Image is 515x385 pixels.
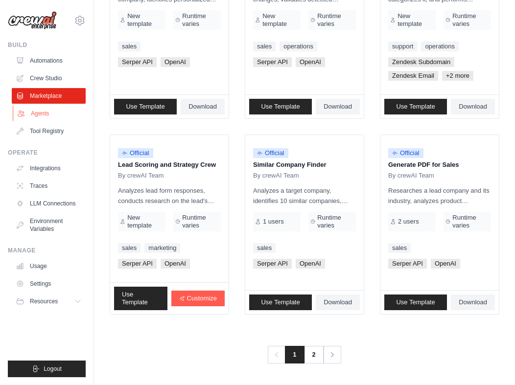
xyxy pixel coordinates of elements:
div: Manage [8,247,86,254]
span: 1 users [263,218,284,226]
iframe: Chat Widget [466,338,515,385]
a: sales [118,243,140,253]
span: New template [262,12,299,28]
span: Download [188,103,217,111]
span: Use Template [396,103,435,111]
span: Customize [187,294,217,302]
button: Resources [12,294,86,309]
a: LLM Connections [12,196,86,211]
span: Resources [30,297,58,305]
span: Serper API [118,57,157,67]
div: Build [8,41,86,49]
span: OpenAI [431,259,460,269]
span: Serper API [253,57,292,67]
span: Use Template [261,103,300,111]
span: Logout [44,365,62,373]
span: OpenAI [161,57,190,67]
a: Use Template [384,294,447,310]
span: By crewAI Team [253,172,299,180]
span: OpenAI [296,57,325,67]
a: Customize [171,291,225,306]
span: Runtime varies [452,214,489,229]
span: Runtime varies [317,12,354,28]
a: Settings [12,276,86,292]
a: support [388,42,417,51]
span: OpenAI [296,259,325,269]
span: Use Template [126,103,164,111]
p: Similar Company Finder [253,160,356,170]
button: Logout [8,361,86,377]
a: Use Template [249,99,312,114]
a: Download [451,294,495,310]
p: Generate PDF for Sales [388,160,491,170]
span: Download [324,298,352,306]
span: Download [324,103,352,111]
a: Download [316,99,360,114]
span: Serper API [388,259,427,269]
div: Operate [8,149,86,157]
span: Runtime varies [182,214,219,229]
a: Agents [13,106,87,121]
a: Traces [12,178,86,194]
span: Runtime varies [317,214,354,229]
span: New template [127,12,164,28]
a: Use Template [114,287,167,310]
span: By crewAI Team [388,172,434,180]
a: sales [253,243,276,253]
span: Serper API [118,259,157,269]
span: Official [388,148,423,158]
p: Researches a lead company and its industry, analyzes product alignment, and creates content for a... [388,185,491,206]
span: +2 more [442,71,473,81]
p: Analyzes lead form responses, conducts research on the lead's industry and company, and scores th... [118,185,221,206]
a: Marketplace [12,88,86,104]
img: Logo [8,11,57,30]
a: operations [280,42,317,51]
span: OpenAI [161,259,190,269]
a: sales [253,42,276,51]
a: Download [316,294,360,310]
a: Use Template [114,99,177,114]
span: Serper API [253,259,292,269]
span: Runtime varies [182,12,219,28]
span: Download [459,103,487,111]
a: Tool Registry [12,123,86,139]
span: 2 users [398,218,419,226]
span: Use Template [122,291,160,306]
a: Crew Studio [12,70,86,86]
a: Use Template [384,99,447,114]
a: sales [118,42,140,51]
span: Zendesk Email [388,71,438,81]
span: Use Template [396,298,435,306]
nav: Pagination [268,346,341,363]
span: Runtime varies [452,12,489,28]
a: Automations [12,53,86,68]
span: Use Template [261,298,300,306]
span: 1 [285,346,304,363]
a: Use Template [249,294,312,310]
a: Download [181,99,225,114]
span: Zendesk Subdomain [388,57,454,67]
a: marketing [144,243,180,253]
a: Usage [12,258,86,274]
a: operations [421,42,459,51]
span: By crewAI Team [118,172,164,180]
span: New template [398,12,434,28]
a: Environment Variables [12,213,86,237]
a: sales [388,243,411,253]
p: Analyzes a target company, identifies 10 similar companies, evaluates their similarity, and provi... [253,185,356,206]
span: Official [253,148,288,158]
p: Lead Scoring and Strategy Crew [118,160,221,170]
a: Integrations [12,160,86,176]
a: Download [451,99,495,114]
span: New template [127,214,164,229]
span: Official [118,148,153,158]
a: 2 [304,346,324,363]
span: Download [459,298,487,306]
